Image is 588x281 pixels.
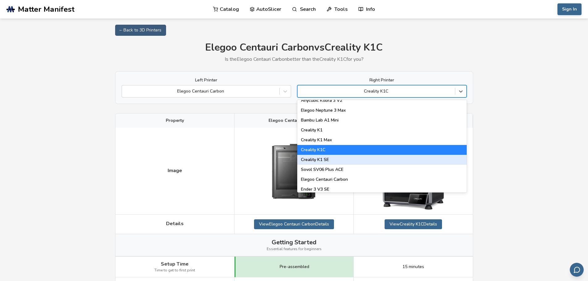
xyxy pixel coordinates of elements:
div: Creality K1 SE [297,155,467,165]
div: Elegoo Centauri Carbon [297,175,467,184]
button: Send feedback via email [570,263,584,277]
span: Pre-assembled [280,264,309,269]
span: Elegoo Centauri Carbon [269,118,319,123]
span: 15 minutes [402,264,424,269]
div: Creality K1 Max [297,135,467,145]
span: Setup Time [161,261,189,267]
label: Left Printer [122,78,291,83]
input: Elegoo Centauri Carbon [125,89,126,94]
div: Ender 3 V3 SE [297,184,467,194]
div: Sovol SV06 Plus ACE [297,165,467,175]
span: Matter Manifest [18,5,74,14]
a: ViewCreality K1CDetails [385,219,442,229]
h1: Elegoo Centauri Carbon vs Creality K1C [115,42,473,53]
div: Creality K1 [297,125,467,135]
span: Getting Started [272,239,316,246]
label: Right Printer [297,78,467,83]
div: Creality K1C [297,145,467,155]
p: Is the Elegoo Centauri Carbon better than the Creality K1C for you? [115,56,473,62]
span: Details [166,221,184,226]
span: Image [168,168,182,173]
span: Property [166,118,184,123]
button: Sign In [557,3,582,15]
span: Time to get to first print [154,268,195,273]
a: ViewElegoo Centauri CarbonDetails [254,219,334,229]
a: ← Back to 3D Printers [115,25,166,36]
div: Elegoo Neptune 3 Max [297,105,467,115]
span: Essential features for beginners [267,247,322,251]
div: Bambu Lab A1 Mini [297,115,467,125]
div: Anycubic Kobra 3 V2 [297,96,467,105]
input: Creality K1CSovol SV07AnkerMake M5Anycubic I3 MegaAnycubic I3 Mega SAnycubic Kobra 2 MaxAnycubic ... [301,89,302,94]
img: Elegoo Centauri Carbon [263,136,325,207]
